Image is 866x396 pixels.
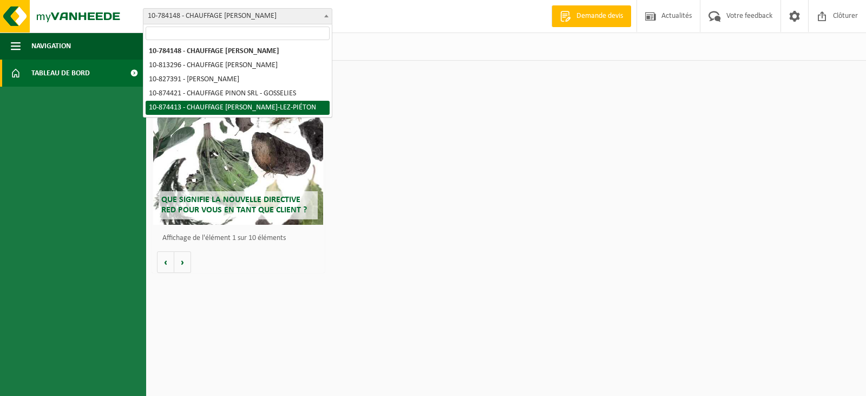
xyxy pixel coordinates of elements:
[162,235,319,242] p: Affichage de l'élément 1 sur 10 éléments
[31,60,90,87] span: Tableau de bord
[161,196,307,215] span: Que signifie la nouvelle directive RED pour vous en tant que client ?
[153,89,323,225] a: Que signifie la nouvelle directive RED pour vous en tant que client ?
[143,9,332,24] span: 10-784148 - CHAUFFAGE JULIEN PINON - GOSSELIES
[574,11,626,22] span: Demande devis
[146,87,330,101] li: 10-874421 - CHAUFFAGE PINON SRL - GOSSELIES
[146,59,330,73] li: 10-813296 - CHAUFFAGE [PERSON_NAME]
[157,251,174,273] button: Vorige
[174,251,191,273] button: Volgende
[143,8,332,24] span: 10-784148 - CHAUFFAGE JULIEN PINON - GOSSELIES
[31,33,71,60] span: Navigation
[146,44,330,59] li: 10-784148 - CHAUFFAGE [PERSON_NAME]
[146,101,330,115] li: 10-874413 - CHAUFFAGE [PERSON_NAME]-LEZ-PIÉTON
[146,73,330,87] li: 10-827391 - [PERSON_NAME]
[552,5,631,27] a: Demande devis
